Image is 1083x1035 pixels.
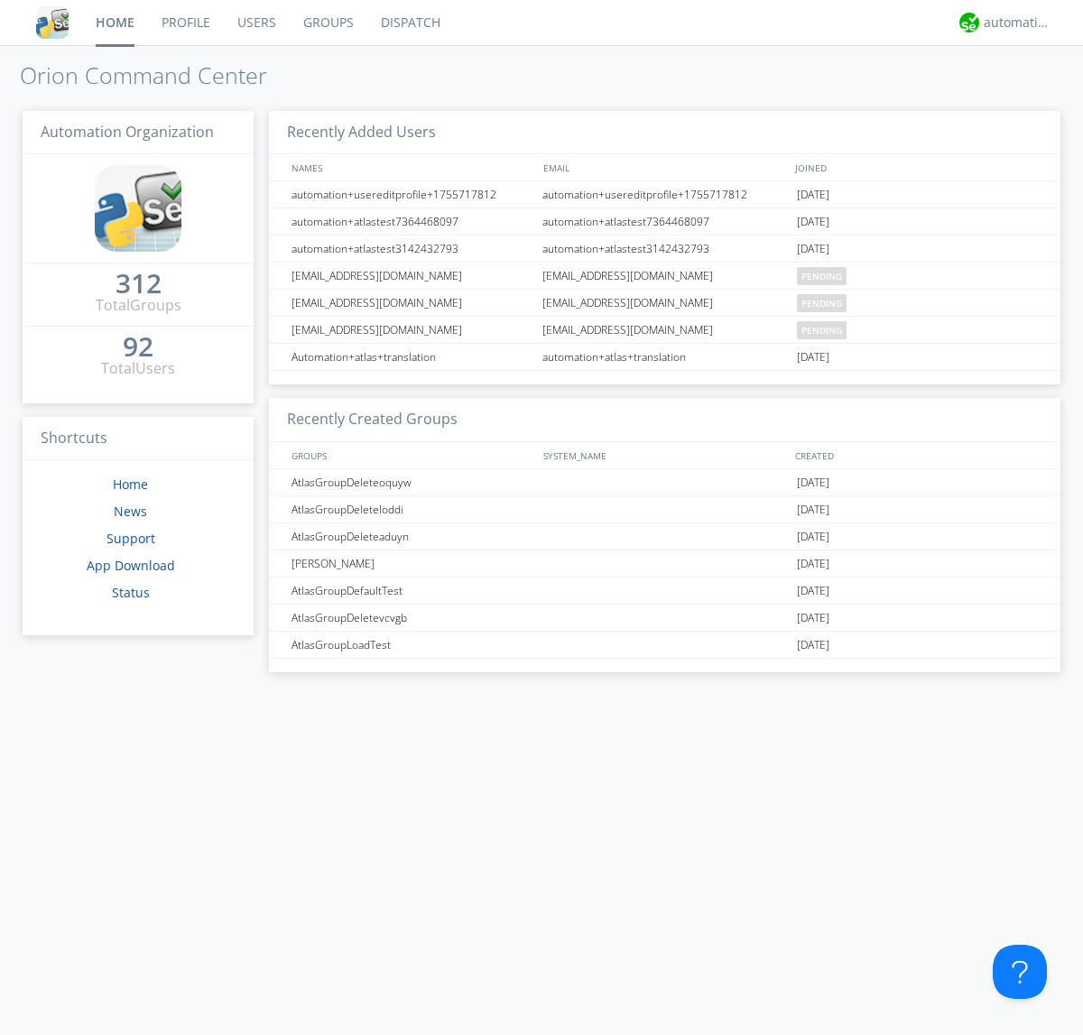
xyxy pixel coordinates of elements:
[797,605,829,632] span: [DATE]
[112,584,150,601] a: Status
[539,154,791,180] div: EMAIL
[41,122,214,142] span: Automation Organization
[287,208,537,235] div: automation+atlastest7364468097
[797,267,847,285] span: pending
[538,208,792,235] div: automation+atlastest7364468097
[797,550,829,578] span: [DATE]
[539,442,791,468] div: SYSTEM_NAME
[538,263,792,289] div: [EMAIL_ADDRESS][DOMAIN_NAME]
[269,523,1060,550] a: AtlasGroupDeleteaduyn[DATE]
[36,6,69,39] img: cddb5a64eb264b2086981ab96f4c1ba7
[959,13,979,32] img: d2d01cd9b4174d08988066c6d424eccd
[797,469,829,496] span: [DATE]
[106,530,155,547] a: Support
[797,632,829,659] span: [DATE]
[269,578,1060,605] a: AtlasGroupDefaultTest[DATE]
[791,442,1043,468] div: CREATED
[287,154,534,180] div: NAMES
[269,111,1060,155] h3: Recently Added Users
[269,496,1060,523] a: AtlasGroupDeleteloddi[DATE]
[538,181,792,208] div: automation+usereditprofile+1755717812
[287,523,537,550] div: AtlasGroupDeleteaduyn
[287,496,537,522] div: AtlasGroupDeleteloddi
[287,605,537,631] div: AtlasGroupDeletevcvgb
[269,263,1060,290] a: [EMAIL_ADDRESS][DOMAIN_NAME][EMAIL_ADDRESS][DOMAIN_NAME]pending
[101,358,175,379] div: Total Users
[538,290,792,316] div: [EMAIL_ADDRESS][DOMAIN_NAME]
[538,317,792,343] div: [EMAIL_ADDRESS][DOMAIN_NAME]
[269,344,1060,371] a: Automation+atlas+translationautomation+atlas+translation[DATE]
[984,14,1051,32] div: automation+atlas
[538,236,792,262] div: automation+atlastest3142432793
[797,344,829,371] span: [DATE]
[269,550,1060,578] a: [PERSON_NAME][DATE]
[114,503,147,520] a: News
[269,208,1060,236] a: automation+atlastest7364468097automation+atlastest7364468097[DATE]
[287,317,537,343] div: [EMAIL_ADDRESS][DOMAIN_NAME]
[797,181,829,208] span: [DATE]
[993,945,1047,999] iframe: Toggle Customer Support
[797,321,847,339] span: pending
[797,496,829,523] span: [DATE]
[287,290,537,316] div: [EMAIL_ADDRESS][DOMAIN_NAME]
[269,317,1060,344] a: [EMAIL_ADDRESS][DOMAIN_NAME][EMAIL_ADDRESS][DOMAIN_NAME]pending
[287,263,537,289] div: [EMAIL_ADDRESS][DOMAIN_NAME]
[269,236,1060,263] a: automation+atlastest3142432793automation+atlastest3142432793[DATE]
[797,208,829,236] span: [DATE]
[797,578,829,605] span: [DATE]
[123,337,153,356] div: 92
[269,632,1060,659] a: AtlasGroupLoadTest[DATE]
[797,294,847,312] span: pending
[797,236,829,263] span: [DATE]
[116,274,162,292] div: 312
[287,181,537,208] div: automation+usereditprofile+1755717812
[123,337,153,358] a: 92
[797,523,829,550] span: [DATE]
[269,469,1060,496] a: AtlasGroupDeleteoquyw[DATE]
[287,469,537,495] div: AtlasGroupDeleteoquyw
[269,398,1060,442] h3: Recently Created Groups
[269,290,1060,317] a: [EMAIL_ADDRESS][DOMAIN_NAME][EMAIL_ADDRESS][DOMAIN_NAME]pending
[23,417,254,461] h3: Shortcuts
[538,344,792,370] div: automation+atlas+translation
[791,154,1043,180] div: JOINED
[287,578,537,604] div: AtlasGroupDefaultTest
[116,274,162,295] a: 312
[95,165,181,252] img: cddb5a64eb264b2086981ab96f4c1ba7
[287,344,537,370] div: Automation+atlas+translation
[287,236,537,262] div: automation+atlastest3142432793
[269,605,1060,632] a: AtlasGroupDeletevcvgb[DATE]
[87,557,175,574] a: App Download
[287,632,537,658] div: AtlasGroupLoadTest
[269,181,1060,208] a: automation+usereditprofile+1755717812automation+usereditprofile+1755717812[DATE]
[287,442,534,468] div: GROUPS
[96,295,181,316] div: Total Groups
[287,550,537,577] div: [PERSON_NAME]
[113,476,148,493] a: Home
